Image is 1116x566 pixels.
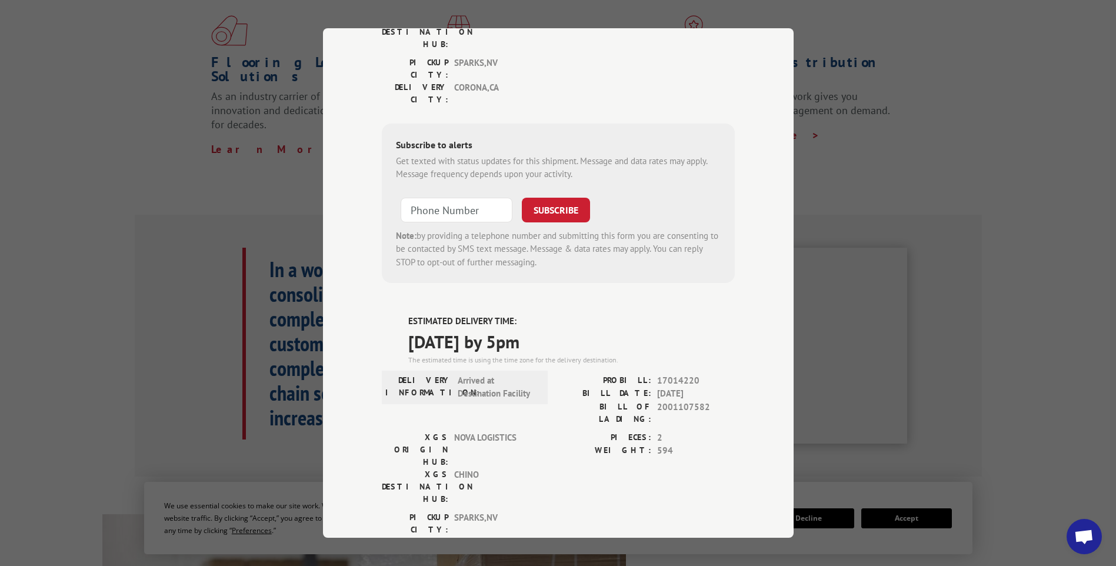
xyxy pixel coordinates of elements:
span: Arrived at Destination Facility [458,374,537,401]
span: [DATE] [657,387,735,401]
span: CHINO [454,14,534,51]
span: 2001107582 [657,401,735,425]
strong: Note: [396,230,417,241]
label: BILL DATE: [558,387,651,401]
input: Phone Number [401,198,512,222]
div: Get texted with status updates for this shipment. Message and data rates may apply. Message frequ... [396,155,721,181]
label: WEIGHT: [558,444,651,458]
label: BILL OF LADING: [558,401,651,425]
label: XGS DESTINATION HUB: [382,468,448,505]
a: Open chat [1067,519,1102,554]
span: [GEOGRAPHIC_DATA] , CA [454,536,534,561]
span: SPARKS , NV [454,56,534,81]
label: XGS ORIGIN HUB: [382,431,448,468]
span: CORONA , CA [454,81,534,106]
span: [DATE] by 5pm [408,328,735,355]
div: Subscribe to alerts [396,138,721,155]
span: 594 [657,444,735,458]
span: SPARKS , NV [454,511,534,536]
label: DELIVERY CITY: [382,81,448,106]
label: DELIVERY CITY: [382,536,448,561]
label: PICKUP CITY: [382,511,448,536]
div: The estimated time is using the time zone for the delivery destination. [408,355,735,365]
label: DELIVERY INFORMATION: [385,374,452,401]
label: PROBILL: [558,374,651,388]
label: PIECES: [558,431,651,445]
span: 17014220 [657,374,735,388]
span: NOVA LOGISTICS [454,431,534,468]
div: by providing a telephone number and submitting this form you are consenting to be contacted by SM... [396,229,721,269]
label: ESTIMATED DELIVERY TIME: [408,315,735,328]
label: PICKUP CITY: [382,56,448,81]
span: CHINO [454,468,534,505]
button: SUBSCRIBE [522,198,590,222]
label: XGS DESTINATION HUB: [382,14,448,51]
span: 2 [657,431,735,445]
